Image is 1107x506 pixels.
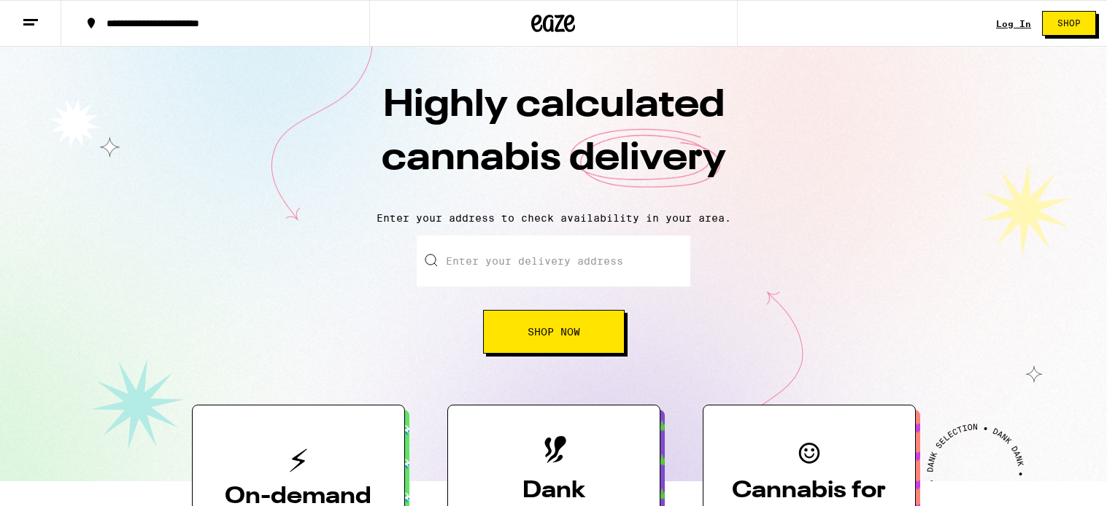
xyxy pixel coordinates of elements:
[528,327,580,337] span: Shop Now
[417,236,690,287] input: Enter your delivery address
[15,212,1092,224] p: Enter your address to check availability in your area.
[1031,11,1107,36] a: Shop
[996,19,1031,28] a: Log In
[298,79,809,201] h1: Highly calculated cannabis delivery
[483,310,625,354] button: Shop Now
[1042,11,1096,36] button: Shop
[1057,19,1081,28] span: Shop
